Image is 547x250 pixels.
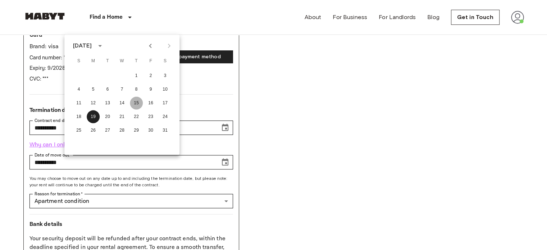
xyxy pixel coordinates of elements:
button: 28 [115,124,128,137]
a: About [305,13,322,22]
p: Bank details [29,220,233,229]
button: 3 [159,69,172,82]
p: Card [29,31,141,40]
span: Saturday [159,54,172,68]
img: avatar [511,11,524,24]
button: Choose date, selected date is Jan 19, 2026 [218,155,232,169]
button: 12 [87,96,100,109]
button: 16 [144,96,157,109]
img: Habyt [23,13,67,20]
button: 27 [101,124,114,137]
div: [DATE] [73,41,92,50]
button: 18 [72,110,85,123]
label: Reason for termination [35,191,83,197]
button: 4 [72,83,85,96]
button: 24 [159,110,172,123]
button: 30 [144,124,157,137]
button: 19 [87,110,100,123]
span: Wednesday [115,54,128,68]
span: Friday [144,54,157,68]
button: 22 [130,110,143,123]
button: Update payment method [147,50,233,64]
div: Apartment condition [29,194,233,208]
button: 2 [144,69,157,82]
button: 13 [101,96,114,109]
span: You may choose to move out on any date up to and including the termination date, but please note:... [29,175,233,188]
button: 7 [115,83,128,96]
button: 31 [159,124,172,137]
a: For Business [333,13,367,22]
button: 1 [130,69,143,82]
a: For Landlords [379,13,416,22]
button: calendar view is open, switch to year view [94,40,106,52]
button: Previous month [144,40,156,52]
p: Termination details [29,106,233,115]
p: Why can I only choose certain dates? [29,141,233,149]
span: Thursday [130,54,143,68]
button: 21 [115,110,128,123]
button: 26 [87,124,100,137]
button: 23 [144,110,157,123]
label: Contract end date [35,117,74,124]
button: 17 [159,96,172,109]
p: Expiry: 9/2028 [29,64,141,72]
button: 5 [87,83,100,96]
button: Choose date, selected date is Jan 31, 2026 [218,121,232,135]
button: 14 [115,96,128,109]
button: 11 [72,96,85,109]
button: 20 [101,110,114,123]
p: Find a Home [90,13,123,22]
button: 15 [130,96,143,109]
span: Sunday [72,54,85,68]
button: 29 [130,124,143,137]
button: 6 [101,83,114,96]
span: Monday [87,54,100,68]
button: 10 [159,83,172,96]
p: Brand: visa [29,42,141,51]
label: Date of move out [35,152,72,158]
button: 9 [144,83,157,96]
button: 25 [72,124,85,137]
button: 8 [130,83,143,96]
a: Get in Touch [451,10,500,25]
a: Blog [427,13,439,22]
span: Tuesday [101,54,114,68]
